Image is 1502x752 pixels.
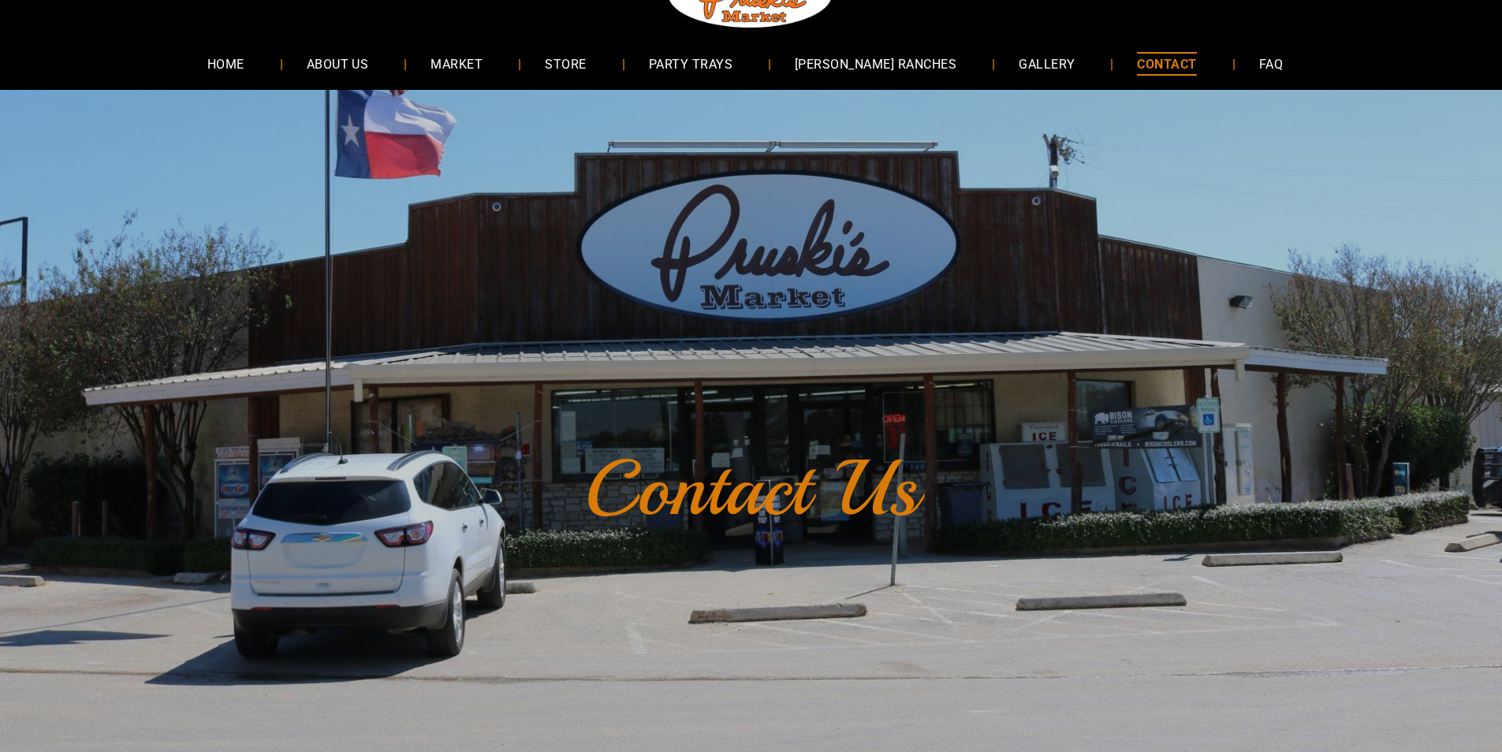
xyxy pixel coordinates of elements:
[584,440,918,538] font: Contact Us
[1113,43,1220,84] a: CONTACT
[1236,43,1306,84] a: FAQ
[625,43,756,84] a: PARTY TRAYS
[283,43,393,84] a: ABOUT US
[407,43,506,84] a: MARKET
[184,43,268,84] a: HOME
[1137,52,1196,75] span: CONTACT
[521,43,609,84] a: STORE
[995,43,1098,84] a: GALLERY
[771,43,980,84] a: [PERSON_NAME] RANCHES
